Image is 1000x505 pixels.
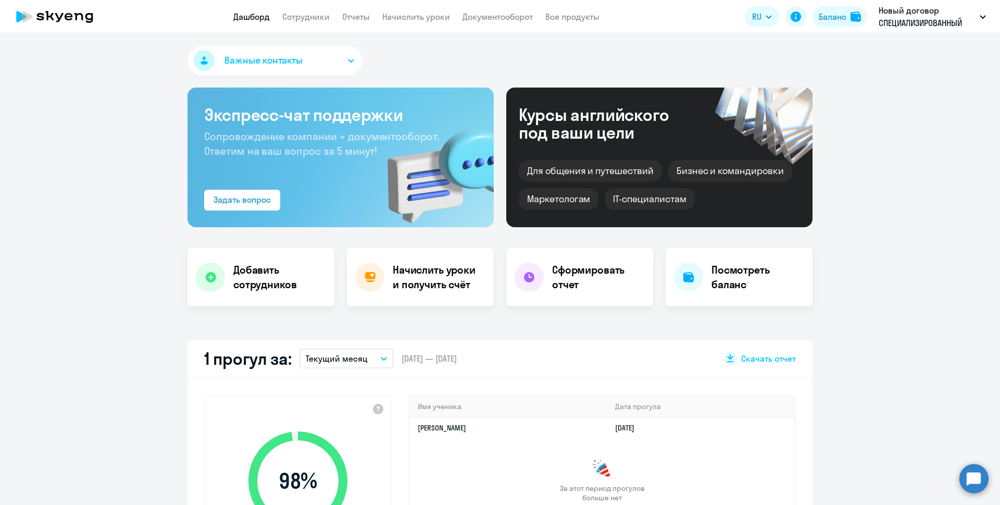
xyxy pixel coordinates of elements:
button: RU [745,6,779,27]
a: Сотрудники [282,11,330,22]
h4: Посмотреть баланс [711,263,804,292]
span: Скачать отчет [741,353,796,364]
button: Текущий месяц [299,349,393,368]
span: [DATE] — [DATE] [402,353,457,364]
button: Новый договор СПЕЦИАЛИЗИРОВАННЫЙ ДЕПОЗИТАРИЙ ИНФИНИТУМ, СПЕЦИАЛИЗИРОВАННЫЙ ДЕПОЗИТАРИЙ ИНФИНИТУМ, АО [873,4,991,29]
div: Задать вопрос [214,193,271,206]
a: [PERSON_NAME] [418,423,466,433]
p: Новый договор СПЕЦИАЛИЗИРОВАННЫЙ ДЕПОЗИТАРИЙ ИНФИНИТУМ, СПЕЦИАЛИЗИРОВАННЫЙ ДЕПОЗИТАРИЙ ИНФИНИТУМ, АО [879,4,976,29]
img: congrats [592,459,612,479]
h2: 1 прогул за: [204,348,291,369]
div: Баланс [819,10,846,23]
button: Задать вопрос [204,190,280,211]
div: IT-специалистам [605,188,694,210]
span: Важные контакты [224,54,303,67]
a: Все продукты [545,11,599,22]
img: bg-img [372,110,494,227]
div: Маркетологам [519,188,598,210]
h3: Экспресс-чат поддержки [204,104,477,125]
span: Сопровождение компании + документооборот. Ответим на ваш вопрос за 5 минут! [204,130,440,157]
p: Текущий месяц [306,352,368,365]
div: Для общения и путешествий [519,160,662,182]
h4: Сформировать отчет [552,263,645,292]
a: Начислить уроки [382,11,450,22]
a: [DATE] [615,423,643,433]
h4: Добавить сотрудников [233,263,326,292]
th: Дата прогула [607,396,795,417]
div: Курсы английского под ваши цели [519,106,697,141]
button: Балансbalance [813,6,867,27]
span: За этот период прогулов больше нет [558,484,646,502]
a: Дашборд [233,11,270,22]
th: Имя ученика [409,396,607,417]
img: balance [851,11,861,22]
span: RU [752,10,761,23]
div: Бизнес и командировки [668,160,792,182]
a: Документооборот [463,11,533,22]
h4: Начислить уроки и получить счёт [393,263,483,292]
a: Отчеты [342,11,370,22]
button: Важные контакты [187,46,362,75]
span: 98 % [238,469,358,494]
